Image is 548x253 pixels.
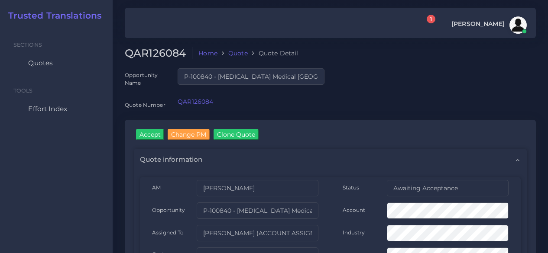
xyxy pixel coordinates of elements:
[134,149,527,170] div: Quote information
[343,229,365,236] label: Industry
[152,206,185,214] label: Opportunity
[140,155,202,164] span: Quote information
[125,47,192,60] h2: QAR126084
[228,49,248,58] a: Quote
[447,16,530,34] a: [PERSON_NAME]avatar
[343,184,360,191] label: Status
[178,98,213,106] a: QAR126084
[152,184,161,191] label: AM
[125,101,165,109] label: Quote Number
[248,49,298,58] li: Quote Detail
[6,54,106,72] a: Quotes
[343,206,366,214] label: Account
[28,104,67,114] span: Effort Index
[197,225,318,241] input: pm
[509,16,527,34] img: avatar
[152,229,184,236] label: Assigned To
[451,21,505,27] span: [PERSON_NAME]
[427,15,435,23] span: 1
[214,129,259,140] input: Clone Quote
[6,100,106,118] a: Effort Index
[13,87,33,94] span: Tools
[28,58,53,68] span: Quotes
[168,129,210,140] input: Change PM
[198,49,217,58] a: Home
[13,42,42,48] span: Sections
[136,129,164,140] input: Accept
[419,19,434,31] a: 1
[2,10,102,21] a: Trusted Translations
[125,71,165,86] label: Opportunity Name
